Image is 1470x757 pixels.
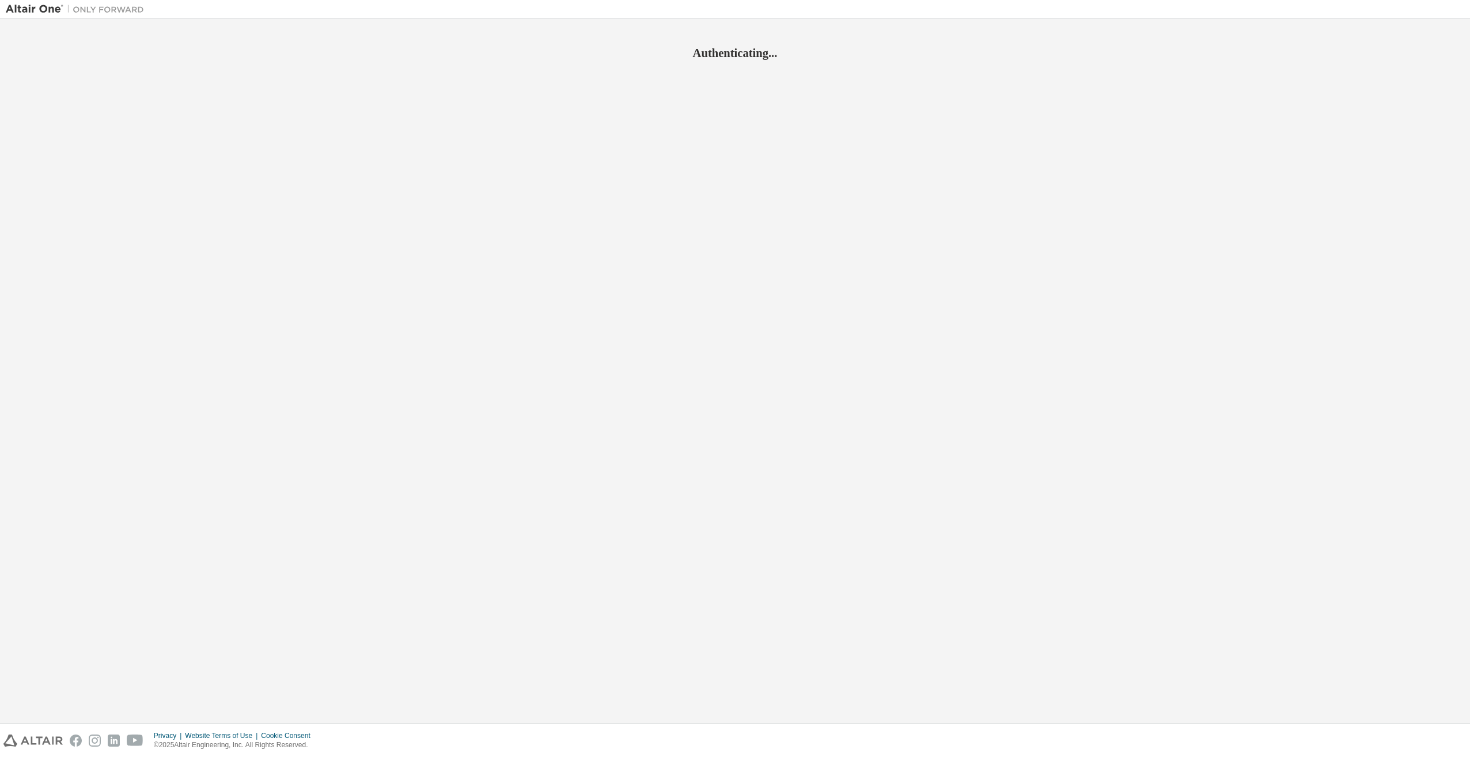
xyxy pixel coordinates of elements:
[6,3,150,15] img: Altair One
[261,731,317,740] div: Cookie Consent
[70,735,82,747] img: facebook.svg
[3,735,63,747] img: altair_logo.svg
[108,735,120,747] img: linkedin.svg
[154,740,317,750] p: © 2025 Altair Engineering, Inc. All Rights Reserved.
[89,735,101,747] img: instagram.svg
[127,735,143,747] img: youtube.svg
[154,731,185,740] div: Privacy
[6,46,1464,60] h2: Authenticating...
[185,731,261,740] div: Website Terms of Use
